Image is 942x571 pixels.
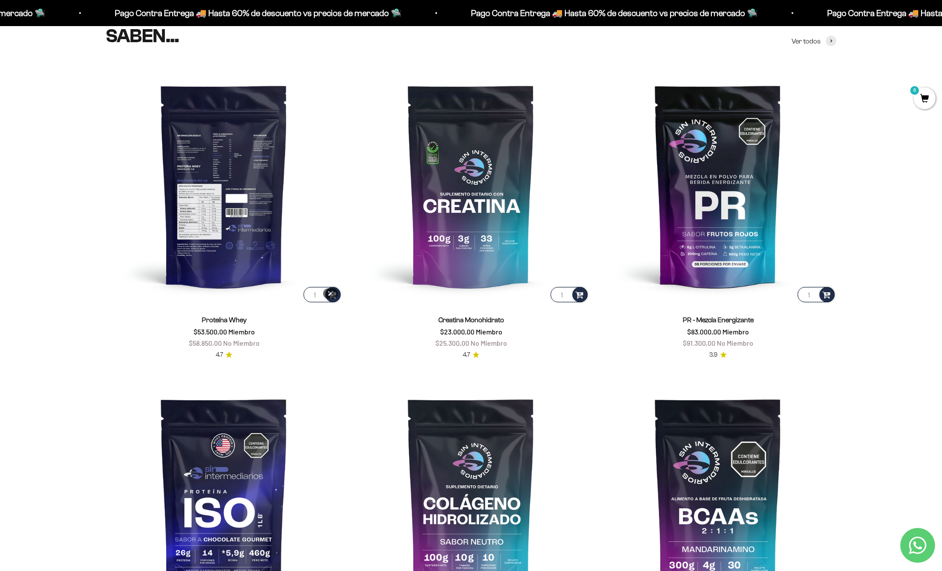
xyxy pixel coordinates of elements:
[202,316,247,324] a: Proteína Whey
[440,327,474,336] span: $23.000,00
[463,350,479,360] a: 4.74.7 de 5.0 estrellas
[687,327,721,336] span: $83.000,00
[223,339,260,347] span: No Miembro
[914,94,935,104] a: 0
[471,339,507,347] span: No Miembro
[683,339,715,347] span: $91.300,00
[216,350,232,360] a: 4.74.7 de 5.0 estrellas
[216,350,223,360] span: 4.7
[189,339,222,347] span: $58.850,00
[463,350,470,360] span: 4.7
[683,316,754,324] a: PR - Mezcla Energizante
[435,339,469,347] span: $25.300,00
[228,327,255,336] span: Miembro
[106,67,342,304] img: Proteína Whey
[106,4,344,47] split-lines: LOS FAVORITOS DE LOS QUE SABEN...
[792,36,836,47] a: Ver todos
[909,85,920,96] mark: 0
[709,350,718,360] span: 3.9
[465,6,752,20] p: Pago Contra Entrega 🚚 Hasta 60% de descuento vs precios de mercado 🛸
[109,6,396,20] p: Pago Contra Entrega 🚚 Hasta 60% de descuento vs precios de mercado 🛸
[717,339,753,347] span: No Miembro
[722,327,749,336] span: Miembro
[194,327,227,336] span: $53.500,00
[792,36,821,47] span: Ver todos
[438,316,504,324] a: Creatina Monohidrato
[709,350,727,360] a: 3.93.9 de 5.0 estrellas
[476,327,502,336] span: Miembro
